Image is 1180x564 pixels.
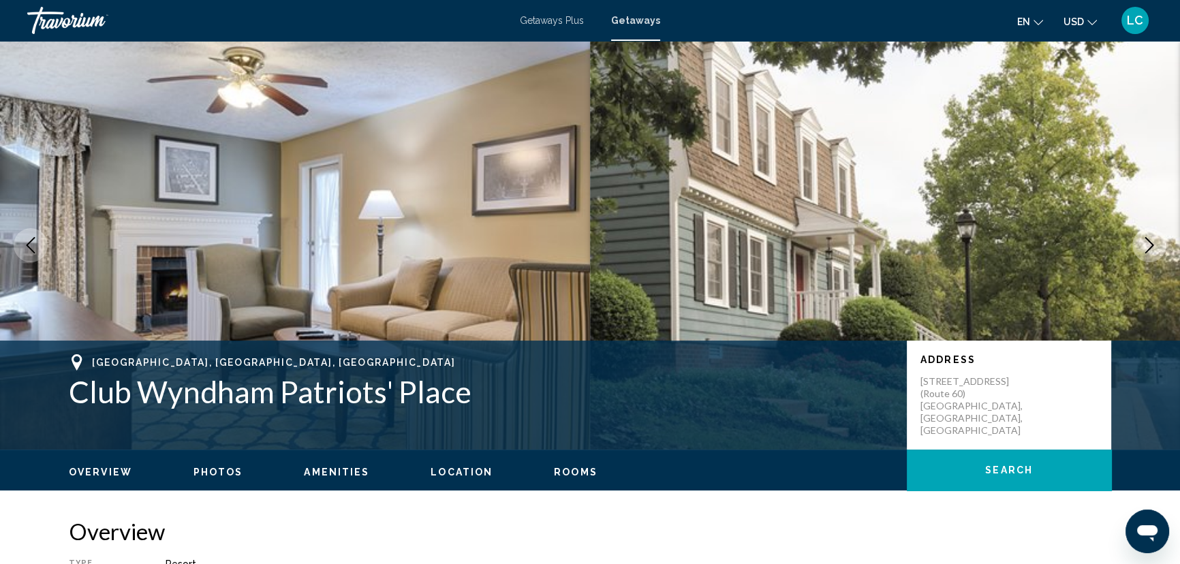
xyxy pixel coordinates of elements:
[554,466,597,478] button: Rooms
[69,466,132,478] button: Overview
[69,467,132,477] span: Overview
[1017,16,1030,27] span: en
[1125,510,1169,553] iframe: Button to launch messaging window
[520,15,584,26] a: Getaways Plus
[1063,12,1097,31] button: Change currency
[304,466,369,478] button: Amenities
[1063,16,1084,27] span: USD
[69,374,893,409] h1: Club Wyndham Patriots' Place
[431,466,493,478] button: Location
[193,466,243,478] button: Photos
[14,228,48,262] button: Previous image
[611,15,660,26] a: Getaways
[193,467,243,477] span: Photos
[1017,12,1043,31] button: Change language
[27,7,506,34] a: Travorium
[920,354,1098,365] p: Address
[920,375,1029,437] p: [STREET_ADDRESS] (Route 60) [GEOGRAPHIC_DATA], [GEOGRAPHIC_DATA], [GEOGRAPHIC_DATA]
[304,467,369,477] span: Amenities
[92,357,455,368] span: [GEOGRAPHIC_DATA], [GEOGRAPHIC_DATA], [GEOGRAPHIC_DATA]
[907,450,1111,490] button: Search
[554,467,597,477] span: Rooms
[1127,14,1143,27] span: LC
[985,465,1033,476] span: Search
[1117,6,1153,35] button: User Menu
[69,518,1111,545] h2: Overview
[1132,228,1166,262] button: Next image
[431,467,493,477] span: Location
